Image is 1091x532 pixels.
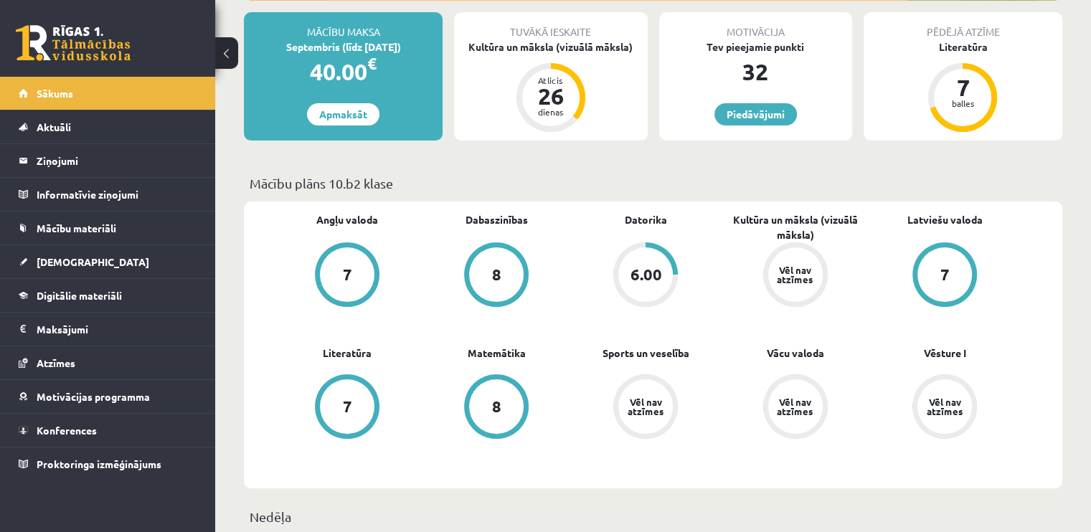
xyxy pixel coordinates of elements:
a: Sports un veselība [603,346,689,361]
a: Vēl nav atzīmes [870,374,1019,442]
div: Mācību maksa [244,12,443,39]
div: Tuvākā ieskaite [454,12,647,39]
span: € [367,53,377,74]
a: Literatūra 7 balles [864,39,1062,134]
p: Mācību plāns 10.b2 klase [250,174,1057,193]
div: Vēl nav atzīmes [775,265,816,284]
a: Vācu valoda [767,346,824,361]
a: 8 [422,374,571,442]
div: Vēl nav atzīmes [625,397,666,416]
a: Atzīmes [19,346,197,379]
div: Kultūra un māksla (vizuālā māksla) [454,39,647,54]
a: 7 [273,374,422,442]
span: Digitālie materiāli [37,289,122,302]
a: Maksājumi [19,313,197,346]
div: 7 [941,76,984,99]
a: 8 [422,242,571,310]
a: Datorika [625,212,667,227]
span: Sākums [37,87,73,100]
legend: Ziņojumi [37,144,197,177]
a: Vēl nav atzīmes [721,374,870,442]
div: Tev pieejamie punkti [659,39,852,54]
div: 6.00 [630,267,661,282]
span: [DEMOGRAPHIC_DATA] [37,255,149,268]
span: Aktuāli [37,120,71,133]
span: Mācību materiāli [37,222,116,234]
div: 40.00 [244,54,443,89]
div: 8 [492,267,501,282]
a: Angļu valoda [316,212,378,227]
a: Dabaszinības [466,212,528,227]
a: Literatūra [323,346,372,361]
div: Pēdējā atzīme [864,12,1062,39]
div: 8 [492,399,501,414]
div: Motivācija [659,12,852,39]
div: 32 [659,54,852,89]
div: Atlicis [529,76,572,85]
div: 7 [343,267,352,282]
div: dienas [529,108,572,116]
a: Vēsture I [923,346,965,361]
a: Informatīvie ziņojumi [19,178,197,211]
p: Nedēļa [250,507,1057,526]
a: Mācību materiāli [19,212,197,244]
a: Apmaksāt [307,103,379,125]
a: Vēl nav atzīmes [721,242,870,310]
div: 26 [529,85,572,108]
a: Matemātika [468,346,526,361]
a: Vēl nav atzīmes [571,374,720,442]
a: Rīgas 1. Tālmācības vidusskola [16,25,131,61]
legend: Maksājumi [37,313,197,346]
div: balles [941,99,984,108]
a: Latviešu valoda [907,212,982,227]
a: 7 [870,242,1019,310]
a: Aktuāli [19,110,197,143]
legend: Informatīvie ziņojumi [37,178,197,211]
a: 6.00 [571,242,720,310]
a: Proktoringa izmēģinājums [19,447,197,480]
a: Piedāvājumi [714,103,797,125]
div: Literatūra [864,39,1062,54]
a: [DEMOGRAPHIC_DATA] [19,245,197,278]
a: 7 [273,242,422,310]
a: Kultūra un māksla (vizuālā māksla) [721,212,870,242]
div: Vēl nav atzīmes [925,397,965,416]
span: Motivācijas programma [37,390,150,403]
span: Konferences [37,424,97,437]
a: Kultūra un māksla (vizuālā māksla) Atlicis 26 dienas [454,39,647,134]
span: Proktoringa izmēģinājums [37,457,161,470]
div: Septembris (līdz [DATE]) [244,39,443,54]
div: Vēl nav atzīmes [775,397,816,416]
a: Ziņojumi [19,144,197,177]
a: Sākums [19,77,197,110]
a: Konferences [19,414,197,447]
span: Atzīmes [37,356,75,369]
a: Motivācijas programma [19,380,197,413]
div: 7 [343,399,352,414]
div: 7 [940,267,949,282]
a: Digitālie materiāli [19,279,197,312]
